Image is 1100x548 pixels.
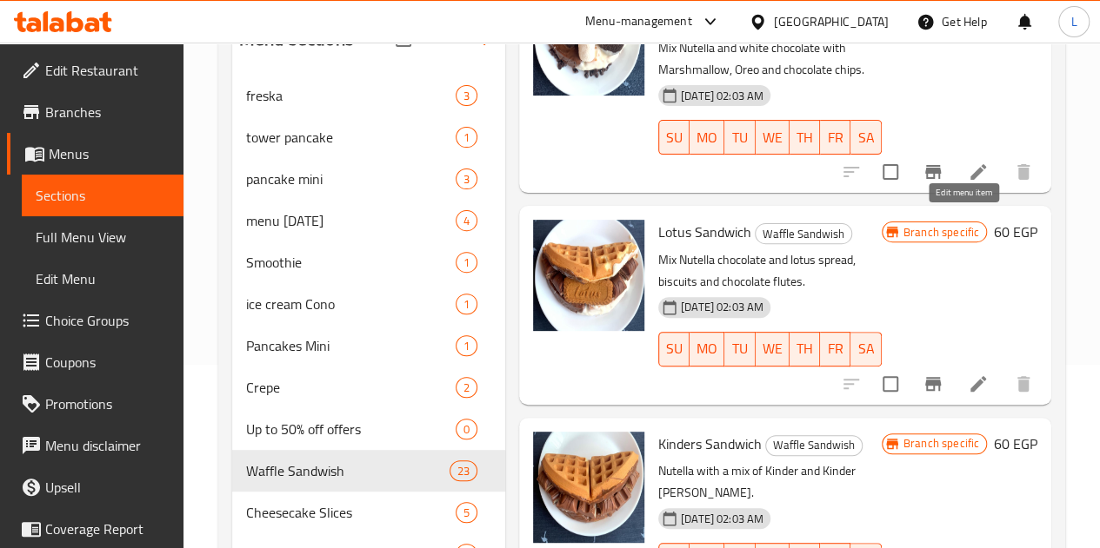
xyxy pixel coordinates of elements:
[456,335,477,356] div: items
[45,352,170,373] span: Coupons
[658,460,882,504] p: Nutella with a mix of Kinder and Kinder [PERSON_NAME].
[456,294,477,314] div: items
[872,366,909,402] span: Select to update
[45,477,170,498] span: Upsell
[7,50,183,91] a: Edit Restaurant
[450,460,477,481] div: items
[246,335,456,356] span: Pancakes Mini
[658,120,690,155] button: SU
[232,366,505,408] div: Crepe2
[232,408,505,450] div: Up to 50% off offers0
[755,223,852,244] div: Waffle Sandwish
[533,220,644,331] img: Lotus Sandwich
[45,102,170,122] span: Branches
[456,377,477,398] div: items
[232,116,505,158] div: tower pancake1
[232,158,505,200] div: pancake mini3
[36,227,170,248] span: Full Menu View
[7,383,183,425] a: Promotions
[456,419,477,439] div: items
[232,450,505,492] div: Waffle Sandwish23
[658,249,882,293] p: Mix Nutella chocolate and lotus spread, biscuits and chocolate flutes.
[872,154,909,190] span: Select to update
[756,120,790,155] button: WE
[756,224,851,244] span: Waffle Sandwish
[457,296,477,313] span: 1
[456,252,477,273] div: items
[246,210,456,231] div: menu Ramadan
[857,125,874,150] span: SA
[232,75,505,116] div: freska3
[7,466,183,508] a: Upsell
[246,419,456,439] span: Up to 50% off offers
[246,127,456,148] span: tower pancake
[246,168,456,189] span: pancake mini
[232,283,505,325] div: ice cream Cono1
[790,332,820,366] button: TH
[22,175,183,216] a: Sections
[1003,151,1044,193] button: delete
[1070,12,1077,31] span: L
[912,363,954,405] button: Branch-specific-item
[456,168,477,189] div: items
[246,460,450,481] div: Waffle Sandwish
[724,332,755,366] button: TU
[766,435,862,455] span: Waffle Sandwish
[450,463,477,479] span: 23
[533,432,644,543] img: Kinders Sandwich
[763,336,783,361] span: WE
[1003,363,1044,405] button: delete
[456,127,477,148] div: items
[7,341,183,383] a: Coupons
[585,11,692,32] div: Menu-management
[22,216,183,258] a: Full Menu View
[45,518,170,539] span: Coverage Report
[674,299,770,315] span: [DATE] 02:03 AM
[658,219,751,245] span: Lotus Sandwich
[7,91,183,133] a: Branches
[674,88,770,104] span: [DATE] 02:03 AM
[765,435,863,456] div: Waffle Sandwish
[239,26,354,52] h2: Menu sections
[49,143,170,164] span: Menus
[968,162,989,182] a: Edit menu item
[897,435,986,452] span: Branch specific
[827,336,843,361] span: FR
[45,310,170,331] span: Choice Groups
[246,210,456,231] span: menu [DATE]
[827,125,843,150] span: FR
[246,377,456,398] span: Crepe
[690,332,724,366] button: MO
[246,85,456,106] span: freska
[246,252,456,273] div: Smoothie
[246,502,456,523] span: Cheesecake Slices
[697,336,717,361] span: MO
[658,431,762,457] span: Kinders Sandwich
[790,120,820,155] button: TH
[797,125,813,150] span: TH
[994,432,1037,456] h6: 60 EGP
[232,492,505,533] div: Cheesecake Slices5
[232,241,505,283] div: Smoothie1
[666,125,683,150] span: SU
[820,332,850,366] button: FR
[857,336,874,361] span: SA
[897,224,986,241] span: Branch specific
[697,125,717,150] span: MO
[457,213,477,229] span: 4
[658,332,690,366] button: SU
[774,12,889,31] div: [GEOGRAPHIC_DATA]
[7,425,183,466] a: Menu disclaimer
[797,336,813,361] span: TH
[457,505,477,521] span: 5
[457,254,477,271] span: 1
[674,511,770,527] span: [DATE] 02:03 AM
[666,336,683,361] span: SU
[763,125,783,150] span: WE
[820,120,850,155] button: FR
[658,37,882,81] p: Mix Nutella and white chocolate with Marshmallow, Oreo and chocolate chips.
[22,258,183,300] a: Edit Menu
[246,294,456,314] span: ice cream Cono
